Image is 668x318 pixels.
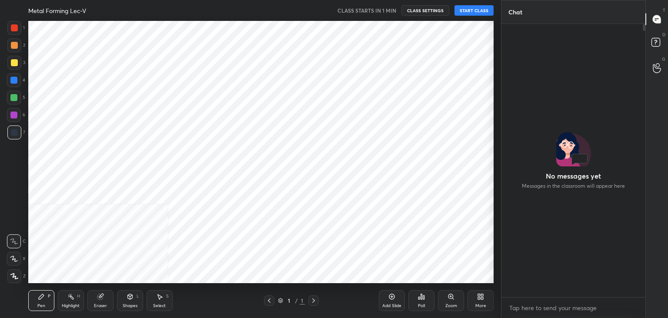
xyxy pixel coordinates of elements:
div: Poll [418,304,425,308]
div: 4 [7,73,25,87]
div: 2 [7,38,25,52]
div: P [48,294,50,298]
div: 1 [300,297,305,304]
div: / [295,298,298,303]
p: D [662,31,665,38]
div: 5 [7,91,25,105]
div: More [475,304,486,308]
p: Chat [501,0,529,24]
div: H [77,294,80,298]
p: T [663,7,665,14]
div: C [7,234,26,248]
div: Select [153,304,166,308]
div: Pen [37,304,45,308]
div: S [166,294,169,298]
p: G [662,56,665,62]
div: Add Slide [382,304,401,308]
h5: CLASS STARTS IN 1 MIN [337,7,396,14]
button: START CLASS [454,5,494,16]
div: Zoom [445,304,457,308]
div: L [137,294,139,298]
div: Eraser [94,304,107,308]
div: X [7,252,26,266]
div: 1 [7,21,25,35]
div: Z [7,269,26,283]
div: Shapes [123,304,137,308]
h4: Metal Forming Lec-V [28,7,86,15]
div: 7 [7,125,25,139]
div: 1 [285,298,294,303]
button: CLASS SETTINGS [401,5,449,16]
div: Highlight [62,304,80,308]
div: 6 [7,108,25,122]
div: 3 [7,56,25,70]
